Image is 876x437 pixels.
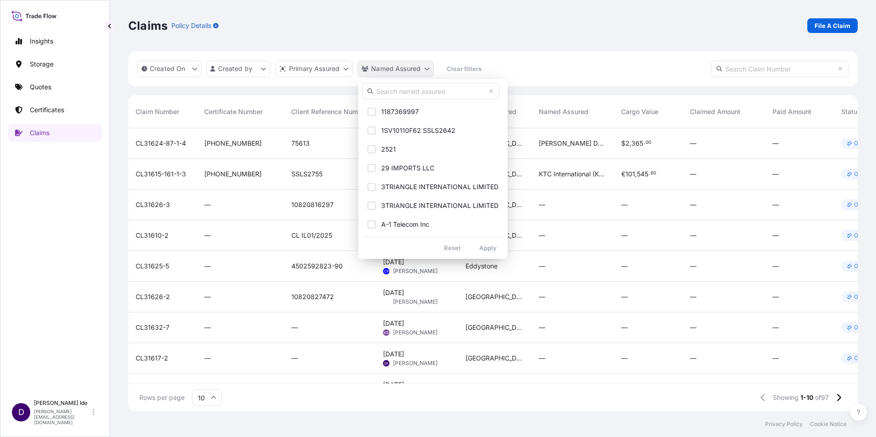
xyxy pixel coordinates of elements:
span: 29 IMPORTS LLC [381,164,434,173]
span: A-1 Telecom Inc [381,220,429,229]
button: 29 IMPORTS LLC [362,159,504,176]
p: Reset [444,243,461,252]
button: Apply [472,240,504,255]
button: 2521 [362,141,504,158]
span: 3TRIANGLE INTERNATIONAL LIMITED [381,182,498,191]
button: 3TRIANGLE INTERNATIONAL LIMITED [362,197,504,214]
span: 2521 [381,145,396,154]
div: Select Option [362,103,504,233]
button: 1187369997 [362,103,504,120]
button: 1SV10110F62 SSLS2642 [362,122,504,139]
span: 3TRIANGLE INTERNATIONAL LIMITED [381,201,498,210]
button: Reset [437,240,468,255]
span: 1SV10110F62 SSLS2642 [381,126,455,135]
div: cargoOwner Filter options [358,79,508,259]
button: 3TRIANGLE INTERNATIONAL LIMITED [362,178,504,195]
button: A-1 Telecom Inc [362,216,504,233]
input: Search named assured [362,83,499,99]
p: Apply [479,243,497,252]
span: 1187369997 [381,107,419,116]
